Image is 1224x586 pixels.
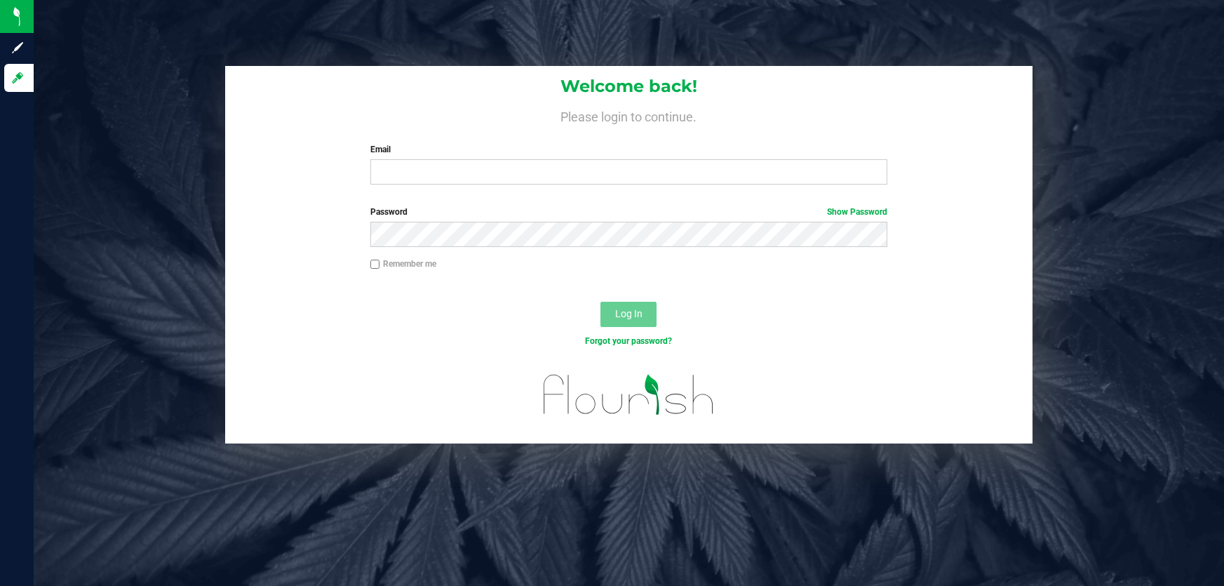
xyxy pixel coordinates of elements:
[370,258,436,270] label: Remember me
[600,302,657,327] button: Log In
[827,207,887,217] a: Show Password
[370,260,380,269] input: Remember me
[11,71,25,85] inline-svg: Log in
[225,77,1033,95] h1: Welcome back!
[585,336,672,346] a: Forgot your password?
[528,362,730,427] img: flourish_logo.svg
[11,41,25,55] inline-svg: Sign up
[225,107,1033,124] h4: Please login to continue.
[370,207,408,217] span: Password
[370,143,888,156] label: Email
[615,308,643,319] span: Log In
